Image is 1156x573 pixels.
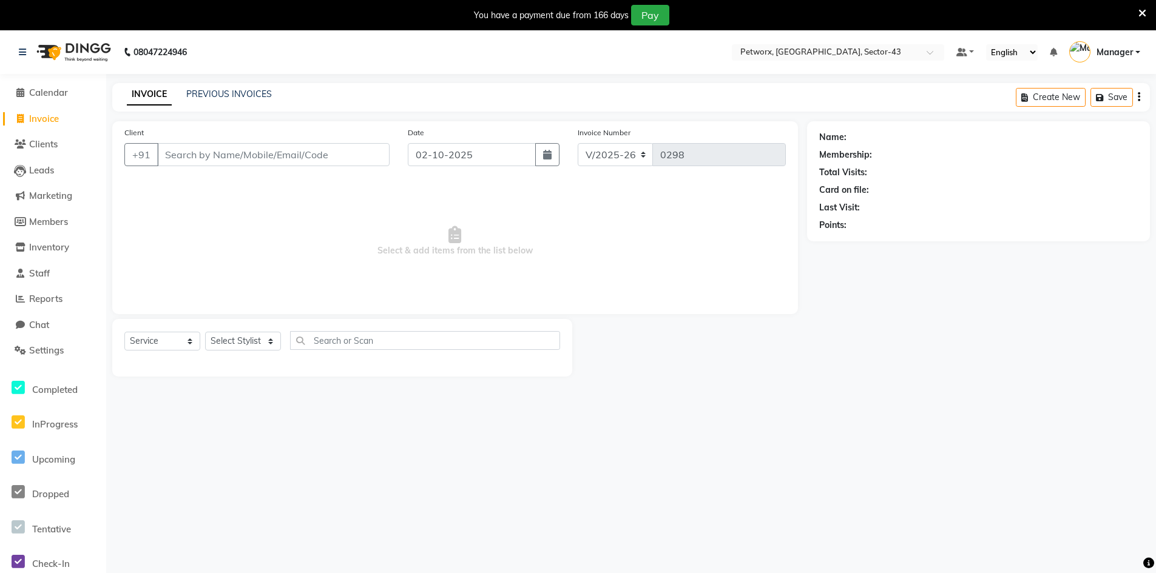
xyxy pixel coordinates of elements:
b: 08047224946 [134,35,187,69]
a: PREVIOUS INVOICES [186,89,272,99]
label: Client [124,127,144,138]
div: Card on file: [819,184,869,196]
button: +91 [124,143,158,166]
a: Marketing [3,189,103,203]
span: Leads [29,164,54,176]
span: Settings [29,344,64,356]
span: Staff [29,267,50,279]
a: Calendar [3,86,103,100]
a: Clients [3,138,103,152]
span: Select & add items from the list below [124,181,786,302]
a: Settings [3,344,103,358]
span: Completed [32,384,78,395]
img: Manager [1069,41,1090,62]
a: INVOICE [127,84,172,106]
div: Last Visit: [819,201,860,214]
span: Invoice [29,113,59,124]
div: Membership: [819,149,872,161]
a: Leads [3,164,103,178]
button: Pay [631,5,669,25]
a: Inventory [3,241,103,255]
div: Total Visits: [819,166,867,179]
div: Name: [819,131,847,144]
a: Members [3,215,103,229]
span: Check-In [32,558,70,569]
label: Date [408,127,424,138]
span: InProgress [32,418,78,430]
span: Chat [29,319,49,330]
span: Dropped [32,488,69,500]
div: Points: [819,219,847,232]
button: Save [1090,88,1133,107]
a: Chat [3,318,103,332]
span: Inventory [29,241,69,253]
a: Staff [3,267,103,281]
span: Calendar [29,87,68,98]
a: Reports [3,292,103,306]
input: Search or Scan [290,331,560,350]
span: Reports [29,293,63,304]
button: Create New [1016,88,1086,107]
span: Upcoming [32,454,75,465]
img: logo [31,35,114,69]
span: Members [29,216,68,227]
span: Manager [1097,46,1133,59]
a: Invoice [3,112,103,126]
input: Search by Name/Mobile/Email/Code [157,143,390,166]
span: Clients [29,138,58,150]
label: Invoice Number [578,127,630,138]
span: Marketing [29,190,72,201]
div: You have a payment due from 166 days [474,9,629,22]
